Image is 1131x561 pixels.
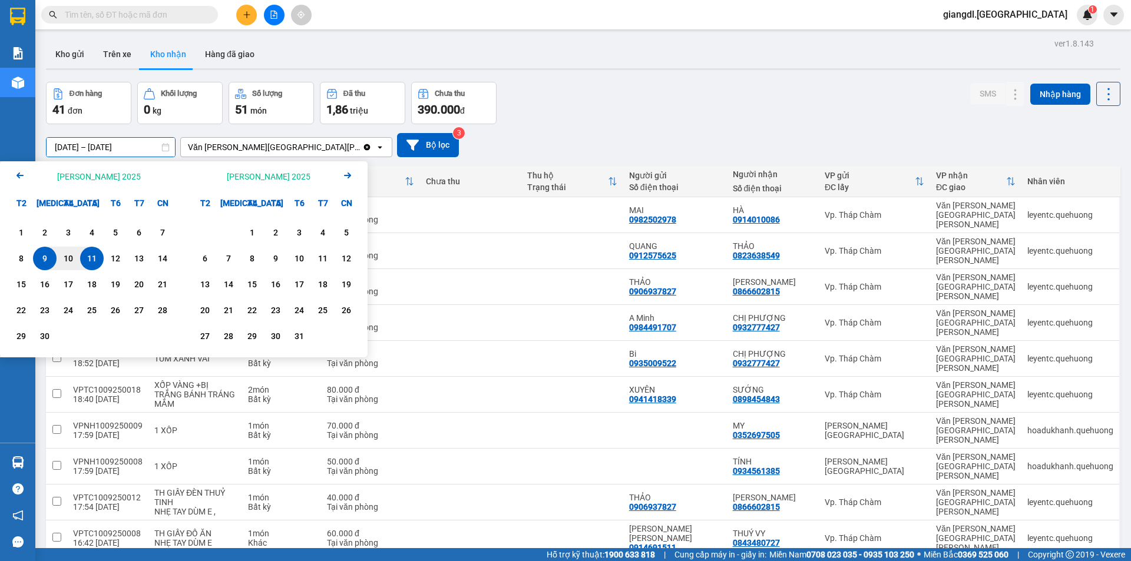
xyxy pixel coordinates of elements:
div: Choose Thứ Ba, tháng 10 28 2025. It's available. [217,324,240,348]
div: 29 [244,329,260,343]
div: [PERSON_NAME] 2025 [57,171,141,182]
div: Bất kỳ [248,466,315,476]
img: solution-icon [12,47,24,59]
div: Choose Thứ Sáu, tháng 10 17 2025. It's available. [287,273,311,296]
span: giangdl.[GEOGRAPHIC_DATA] [934,7,1077,22]
div: 5 [338,225,355,240]
div: 14 [154,251,171,265]
div: 9 [37,251,53,265]
div: 1 XỐP [154,462,236,471]
div: Văn [PERSON_NAME][GEOGRAPHIC_DATA][PERSON_NAME] [936,452,1016,480]
div: 17:59 [DATE] [73,430,143,440]
div: Chưa thu [426,177,516,186]
div: CHỊ PHƯỢNG [733,349,813,358]
div: Choose Chủ Nhật, tháng 09 14 2025. It's available. [151,247,174,270]
div: 12 [338,251,355,265]
div: Văn [PERSON_NAME][GEOGRAPHIC_DATA][PERSON_NAME] [936,344,1016,373]
span: 1,86 [326,102,348,117]
div: 16 [37,277,53,291]
div: 0932777427 [733,323,780,332]
div: Choose Thứ Sáu, tháng 09 5 2025. It's available. [104,221,127,244]
div: 13 [131,251,147,265]
div: 22 [244,303,260,317]
span: 41 [52,102,65,117]
div: Choose Thứ Bảy, tháng 10 18 2025. It's available. [311,273,335,296]
div: leyentc.quehuong [1027,282,1113,291]
div: HÀ [733,205,813,215]
div: Choose Thứ Bảy, tháng 10 11 2025. It's available. [311,247,335,270]
div: 12 [107,251,124,265]
th: Toggle SortBy [321,166,420,197]
div: 25 [315,303,331,317]
div: 14 [220,277,237,291]
div: Choose Thứ Bảy, tháng 09 6 2025. It's available. [127,221,151,244]
div: Tại văn phòng [327,358,414,368]
div: 80.000 đ [327,313,414,323]
span: kg [153,106,161,115]
div: 13 [197,277,213,291]
div: 6 [131,225,147,240]
div: Đơn hàng [70,89,102,98]
div: 30 [267,329,284,343]
div: Choose Thứ Năm, tháng 09 25 2025. It's available. [80,298,104,322]
div: Choose Chủ Nhật, tháng 10 26 2025. It's available. [335,298,358,322]
div: 25 [84,303,100,317]
span: caret-down [1109,9,1119,20]
div: 11 [315,251,331,265]
button: file-add [264,5,285,25]
div: 24 [60,303,77,317]
div: ver 1.8.143 [1054,37,1094,50]
th: Toggle SortBy [819,166,930,197]
span: plus [243,11,251,19]
input: Selected Văn phòng Tân Phú. [361,141,362,153]
div: Choose Thứ Tư, tháng 09 17 2025. It's available. [57,273,80,296]
div: CN [151,191,174,215]
div: 8 [13,251,29,265]
div: 22 [13,303,29,317]
div: Choose Chủ Nhật, tháng 10 19 2025. It's available. [335,273,358,296]
div: 0906937827 [629,287,676,296]
div: Văn [PERSON_NAME][GEOGRAPHIC_DATA][PERSON_NAME] [936,237,1016,265]
div: 0934561385 [733,466,780,476]
svg: Arrow Right [340,168,355,182]
div: Vp. Tháp Chàm [825,246,924,255]
input: Select a date range. [47,138,175,157]
div: Choose Thứ Hai, tháng 10 6 2025. It's available. [193,247,217,270]
div: 21 [220,303,237,317]
div: 30 [37,329,53,343]
div: Tại văn phòng [327,430,414,440]
div: 24 [291,303,307,317]
div: leyentc.quehuong [1027,390,1113,399]
div: Choose Chủ Nhật, tháng 09 28 2025. It's available. [151,298,174,322]
div: Tại văn phòng [327,466,414,476]
button: aim [291,5,312,25]
div: Choose Thứ Bảy, tháng 09 27 2025. It's available. [127,298,151,322]
span: aim [297,11,305,19]
div: Khối lượng [161,89,197,98]
div: 15 [244,277,260,291]
svg: Clear value [362,142,372,152]
div: QUANG [629,241,721,251]
div: Đã thu [343,89,365,98]
div: Choose Thứ Năm, tháng 10 16 2025. It's available. [264,273,287,296]
div: Choose Thứ Tư, tháng 10 8 2025. It's available. [240,247,264,270]
div: Vp. Tháp Chàm [825,282,924,291]
div: Bất kỳ [248,394,315,404]
div: 1 [13,225,29,240]
img: logo-vxr [10,8,25,25]
div: Choose Thứ Tư, tháng 10 15 2025. It's available. [240,273,264,296]
div: T4 [57,191,80,215]
div: Choose Thứ Bảy, tháng 10 4 2025. It's available. [311,221,335,244]
div: 27 [131,303,147,317]
button: Bộ lọc [397,133,459,157]
div: 23 [267,303,284,317]
div: 29 [13,329,29,343]
div: 50.000 đ [327,349,414,358]
span: đ [460,106,465,115]
div: Tại văn phòng [327,287,414,296]
div: TÍNH [733,457,813,466]
div: ĐC giao [936,182,1006,192]
div: 2 [267,225,284,240]
div: Choose Thứ Sáu, tháng 10 3 2025. It's available. [287,221,311,244]
div: Choose Thứ Hai, tháng 09 22 2025. It's available. [9,298,33,322]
